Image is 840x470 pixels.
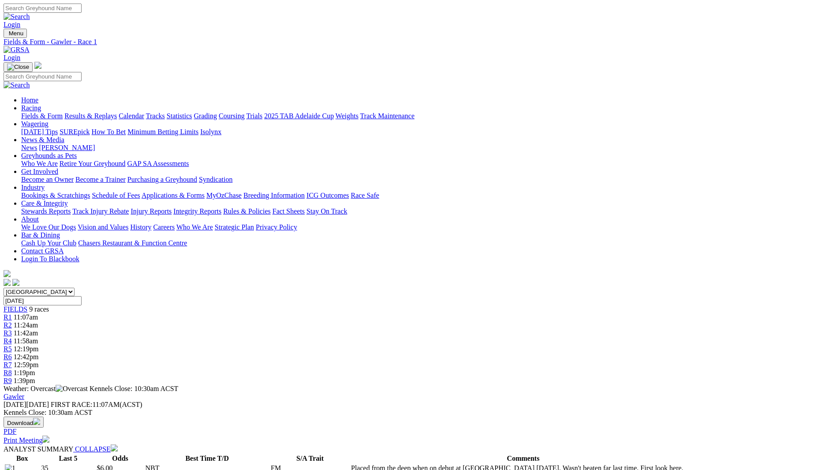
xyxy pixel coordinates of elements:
a: Integrity Reports [173,207,221,215]
img: Close [7,64,29,71]
a: R5 [4,345,12,353]
a: Cash Up Your Club [21,239,76,247]
a: [PERSON_NAME] [39,144,95,151]
a: Vision and Values [78,223,128,231]
a: Login [4,54,20,61]
div: Kennels Close: 10:30am ACST [4,409,836,417]
span: Menu [9,30,23,37]
a: Track Injury Rebate [72,207,129,215]
span: [DATE] [4,401,26,408]
div: Bar & Dining [21,239,836,247]
a: Who We Are [176,223,213,231]
a: MyOzChase [206,192,242,199]
a: Rules & Policies [223,207,271,215]
span: 11:24am [14,321,38,329]
span: 12:42pm [14,353,39,361]
a: Syndication [199,176,232,183]
a: We Love Our Dogs [21,223,76,231]
a: Home [21,96,38,104]
a: Injury Reports [131,207,172,215]
img: Overcast [56,385,88,393]
a: Gawler [4,393,24,400]
a: PDF [4,428,16,435]
span: COLLAPSE [75,445,111,453]
div: Greyhounds as Pets [21,160,836,168]
a: SUREpick [60,128,90,135]
a: Race Safe [351,192,379,199]
th: Box [4,454,40,463]
a: R2 [4,321,12,329]
button: Download [4,417,44,428]
a: Chasers Restaurant & Function Centre [78,239,187,247]
th: Last 5 [41,454,95,463]
img: Search [4,13,30,21]
img: Search [4,81,30,89]
a: Purchasing a Greyhound [127,176,197,183]
input: Search [4,4,82,13]
a: Contact GRSA [21,247,63,255]
img: facebook.svg [4,279,11,286]
th: Odds [97,454,144,463]
div: Industry [21,192,836,199]
span: 11:58am [14,337,38,345]
div: Get Involved [21,176,836,184]
span: 12:59pm [14,361,39,368]
th: Comments [351,454,696,463]
span: Weather: Overcast [4,385,90,392]
a: Privacy Policy [256,223,297,231]
a: Trials [246,112,262,120]
button: Toggle navigation [4,29,27,38]
th: Best Time T/D [145,454,270,463]
img: logo-grsa-white.png [4,270,11,277]
div: Wagering [21,128,836,136]
a: Grading [194,112,217,120]
input: Select date [4,296,82,305]
div: About [21,223,836,231]
a: Greyhounds as Pets [21,152,77,159]
a: Track Maintenance [360,112,414,120]
div: Download [4,428,836,436]
div: Racing [21,112,836,120]
a: R3 [4,329,12,337]
a: 2025 TAB Adelaide Cup [264,112,334,120]
span: Kennels Close: 10:30am ACST [90,385,178,392]
a: R9 [4,377,12,384]
img: chevron-down-white.svg [111,444,118,451]
a: Get Involved [21,168,58,175]
a: Isolynx [200,128,221,135]
a: Schedule of Fees [92,192,140,199]
a: GAP SA Assessments [127,160,189,167]
a: Statistics [167,112,192,120]
div: News & Media [21,144,836,152]
a: COLLAPSE [73,445,118,453]
a: Fact Sheets [273,207,305,215]
span: 11:42am [14,329,38,337]
a: R8 [4,369,12,376]
a: Stay On Track [306,207,347,215]
a: Wagering [21,120,49,128]
a: News & Media [21,136,64,143]
a: Strategic Plan [215,223,254,231]
div: Fields & Form - Gawler - Race 1 [4,38,836,46]
span: 12:19pm [14,345,39,353]
span: 1:19pm [14,369,35,376]
span: FIRST RACE: [51,401,92,408]
a: Bar & Dining [21,231,60,239]
img: GRSA [4,46,30,54]
img: printer.svg [42,436,49,443]
a: Print Meeting [4,436,49,444]
span: 11:07AM(ACST) [51,401,142,408]
button: Toggle navigation [4,62,33,72]
a: Tracks [146,112,165,120]
a: R1 [4,313,12,321]
span: FIELDS [4,305,27,313]
a: Become an Owner [21,176,74,183]
a: Coursing [219,112,245,120]
span: R6 [4,353,12,361]
a: Racing [21,104,41,112]
span: [DATE] [4,401,49,408]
